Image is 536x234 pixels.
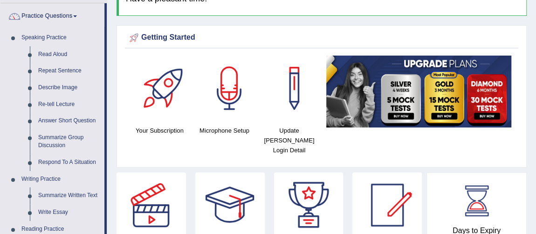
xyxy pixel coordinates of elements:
a: Summarize Group Discussion [34,129,104,154]
a: Re-tell Lecture [34,96,104,113]
a: Repeat Sentence [34,63,104,79]
a: Respond To A Situation [34,154,104,171]
a: Answer Short Question [34,113,104,129]
h4: Update [PERSON_NAME] Login Detail [261,126,317,155]
a: Speaking Practice [17,29,104,46]
img: small5.jpg [326,56,511,128]
a: Writing Practice [17,171,104,188]
a: Describe Image [34,79,104,96]
a: Read Aloud [34,46,104,63]
a: Summarize Written Text [34,187,104,204]
h4: Microphone Setup [197,126,252,135]
h4: Your Subscription [132,126,187,135]
a: Write Essay [34,204,104,221]
a: Practice Questions [0,3,104,27]
div: Getting Started [127,31,516,45]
